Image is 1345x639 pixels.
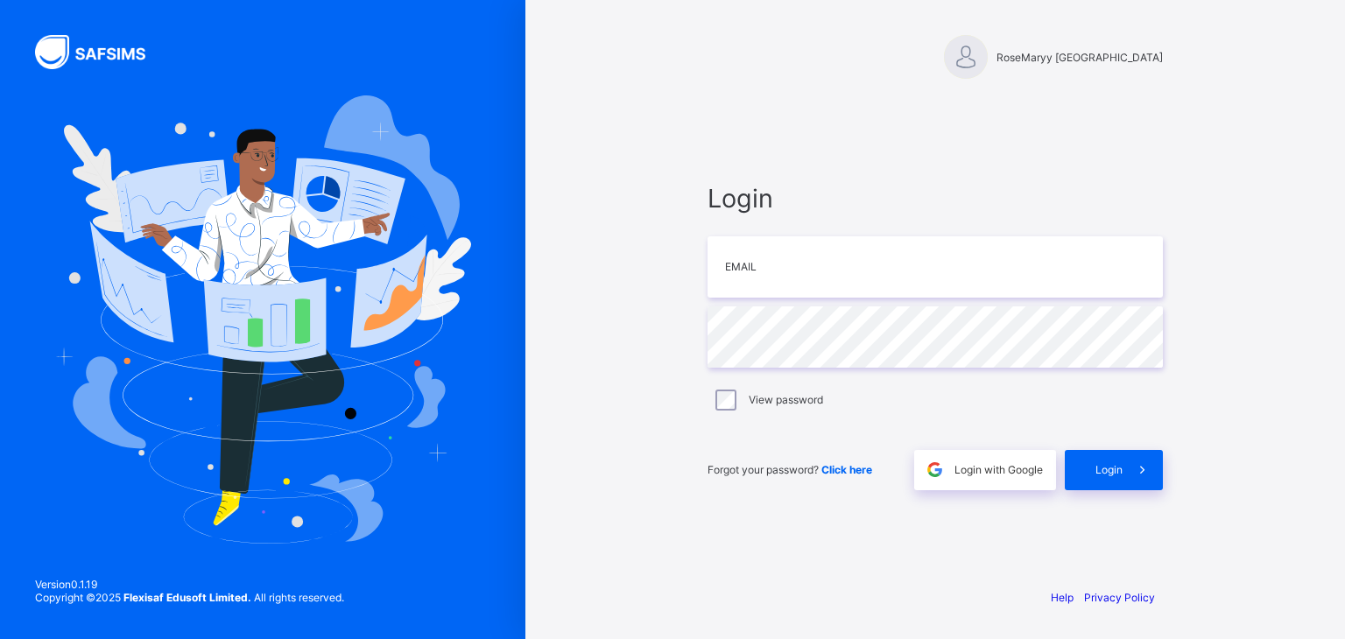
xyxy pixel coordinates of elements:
strong: Flexisaf Edusoft Limited. [123,591,251,604]
a: Help [1051,591,1074,604]
a: Privacy Policy [1084,591,1155,604]
span: Copyright © 2025 All rights reserved. [35,591,344,604]
img: google.396cfc9801f0270233282035f929180a.svg [925,460,945,480]
span: Login [708,183,1163,214]
label: View password [749,393,823,406]
span: Login with Google [954,463,1043,476]
span: Version 0.1.19 [35,578,344,591]
span: Login [1095,463,1123,476]
span: RoseMaryy [GEOGRAPHIC_DATA] [996,51,1163,64]
span: Forgot your password? [708,463,872,476]
img: Hero Image [54,95,471,544]
img: SAFSIMS Logo [35,35,166,69]
a: Click here [821,463,872,476]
